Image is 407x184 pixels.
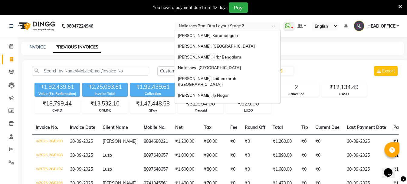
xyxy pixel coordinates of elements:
div: ₹12,134.49 [322,83,366,92]
td: 8097648657 [140,149,172,162]
span: Invoice Date [70,125,95,130]
td: 8884680221 [140,134,172,149]
div: Invoice Total [82,91,128,96]
td: ₹0 [298,162,312,176]
td: 30-09-2025 [343,134,390,149]
span: Mobile No. [144,125,166,130]
div: CARD [35,108,80,113]
td: ₹1,260.00 [269,134,298,149]
td: ₹0 [241,149,269,162]
span: [PERSON_NAME], Jp Nagar [178,93,229,98]
span: Export [382,68,395,74]
td: V/2025-26/0708 [32,149,66,162]
td: 30-09-2025 [343,149,390,162]
span: Round Off [245,125,265,130]
div: 2 [274,83,319,92]
td: V/2025-26/0709 [32,134,66,149]
span: Nailashes , [GEOGRAPHIC_DATA] [178,65,241,70]
input: Search by Name/Mobile/Email/Invoice No [32,66,148,75]
b: 08047224946 [67,18,93,35]
td: ₹0 [227,162,241,176]
td: 30-09-2025 [343,162,390,176]
ng-dropdown-panel: Options list [175,30,281,103]
div: ₹1,92,439.61 [34,83,80,91]
td: 8097648657 [140,162,172,176]
td: ₹0 [241,134,269,149]
span: Tip [301,125,308,130]
span: [PERSON_NAME], [GEOGRAPHIC_DATA] [178,44,255,49]
img: HEAD OFFICE [354,21,364,31]
div: ₹18,799.44 [35,99,80,108]
span: 30-09-2025 [70,166,93,172]
span: Luzo [103,152,112,158]
iframe: chat widget [382,160,401,178]
span: [PERSON_NAME] [103,139,136,144]
div: Value (Ex. Redemption) [34,91,80,96]
div: LUZO [226,108,271,113]
a: INVOICE [28,44,46,50]
td: ₹0 [241,162,269,176]
td: ₹1,600.00 [172,162,200,176]
div: ONLINE [83,108,127,113]
td: ₹0 [298,149,312,162]
span: Current Due [315,125,340,130]
td: ₹90.00 [200,149,227,162]
span: [PERSON_NAME], Laitumkhrah ([GEOGRAPHIC_DATA]) [178,76,237,87]
td: ₹1,800.00 [172,149,200,162]
span: Client Name [103,125,128,130]
td: ₹0 [227,149,241,162]
div: ₹525.00 [226,99,271,108]
div: ₹1,47,448.58 [130,99,175,108]
td: ₹60.00 [200,134,227,149]
span: Net [175,125,182,130]
div: Cancelled [274,92,319,97]
div: ₹32,654.00 [178,99,223,108]
span: Invoice No. [36,125,58,130]
div: CASH [322,92,366,97]
td: ₹80.00 [200,162,227,176]
td: ₹0 [312,162,343,176]
div: ₹13,532.10 [83,99,127,108]
span: 30-09-2025 [70,152,93,158]
td: ₹0 [312,134,343,149]
span: Luzo [103,166,112,172]
button: Export [374,66,398,76]
td: ₹0 [298,134,312,149]
span: Tax [204,125,212,130]
div: GPay [130,108,175,113]
a: PREVIOUS INVOICES [53,42,101,53]
div: Collection [130,91,176,96]
td: ₹1,680.00 [269,162,298,176]
span: HEAD OFFICE [367,23,396,29]
td: ₹1,200.00 [172,134,200,149]
td: ₹1,890.00 [269,149,298,162]
span: Total [273,125,283,130]
div: ₹2,25,093.61 [82,83,128,91]
img: logo [15,18,57,35]
span: [PERSON_NAME], Hrbr Bengaluru [178,55,241,59]
div: You have a payment due from 42 days [153,5,228,11]
td: ₹0 [227,134,241,149]
td: ₹0 [312,149,343,162]
span: 30-09-2025 [70,139,93,144]
span: Last Payment Date [347,125,386,130]
td: V/2025-26/0707 [32,162,66,176]
span: [PERSON_NAME], Koramangala [178,33,238,38]
button: Pay [229,2,248,13]
div: Prepaid [178,108,223,113]
div: ₹1,92,439.61 [130,83,176,91]
span: Fee [230,125,238,130]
